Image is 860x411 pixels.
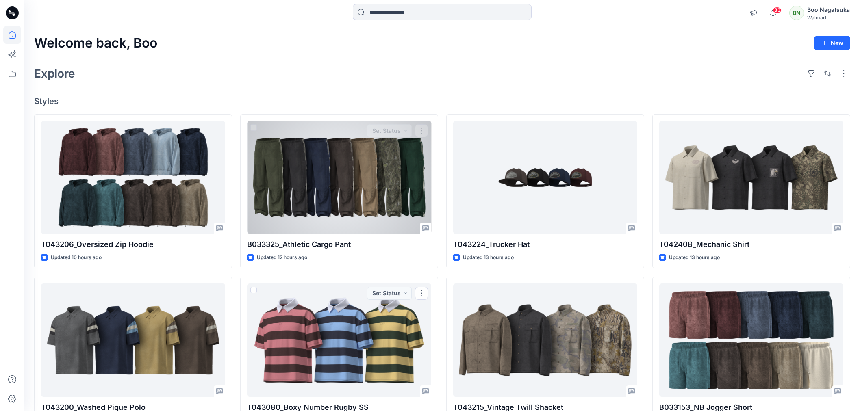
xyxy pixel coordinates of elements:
[807,5,850,15] div: Boo Nagatsuka
[34,67,75,80] h2: Explore
[257,253,307,262] p: Updated 12 hours ago
[453,239,637,250] p: T043224_Trucker Hat
[807,15,850,21] div: Walmart
[814,36,850,50] button: New
[669,253,720,262] p: Updated 13 hours ago
[247,283,431,396] a: T043080_Boxy Number Rugby SS
[789,6,804,20] div: BN
[247,121,431,234] a: B033325_Athletic Cargo Pant
[453,283,637,396] a: T043215_Vintage Twill Shacket
[659,121,843,234] a: T042408_Mechanic Shirt
[247,239,431,250] p: B033325_Athletic Cargo Pant
[659,283,843,396] a: B033153_NB Jogger Short
[51,253,102,262] p: Updated 10 hours ago
[463,253,514,262] p: Updated 13 hours ago
[453,121,637,234] a: T043224_Trucker Hat
[34,96,850,106] h4: Styles
[41,121,225,234] a: T043206_Oversized Zip Hoodie
[41,239,225,250] p: T043206_Oversized Zip Hoodie
[41,283,225,396] a: T043200_Washed Pique Polo
[773,7,782,13] span: 83
[34,36,157,51] h2: Welcome back, Boo
[659,239,843,250] p: T042408_Mechanic Shirt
